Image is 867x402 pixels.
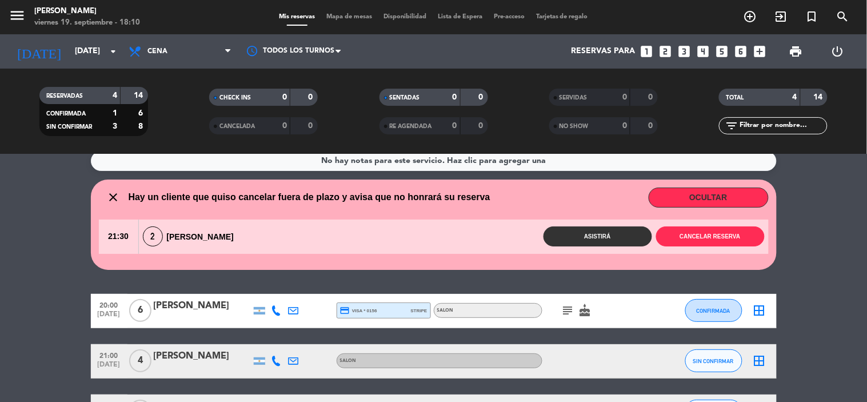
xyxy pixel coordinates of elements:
[814,93,825,101] strong: 14
[831,45,845,58] i: power_settings_new
[572,47,636,56] span: Reservas para
[34,6,140,17] div: [PERSON_NAME]
[106,45,120,58] i: arrow_drop_down
[321,154,546,168] div: No hay notas para este servicio. Haz clic para agregar una
[656,226,765,246] button: Cancelar reserva
[753,354,766,368] i: border_all
[649,188,769,208] button: OCULTAR
[432,14,488,20] span: Lista de Espera
[622,122,627,130] strong: 0
[95,311,123,324] span: [DATE]
[129,299,151,322] span: 6
[544,226,652,246] button: Asistirá
[726,95,744,101] span: TOTAL
[95,361,123,374] span: [DATE]
[437,308,454,313] span: SALON
[99,220,138,254] span: 21:30
[154,298,251,313] div: [PERSON_NAME]
[273,14,321,20] span: Mis reservas
[753,304,766,317] i: border_all
[9,7,26,28] button: menu
[836,10,850,23] i: search
[340,305,350,316] i: credit_card
[34,17,140,29] div: viernes 19. septiembre - 18:10
[309,93,315,101] strong: 0
[378,14,432,20] span: Disponibilidad
[685,349,742,372] button: SIN CONFIRMAR
[219,95,251,101] span: CHECK INS
[789,45,803,58] span: print
[46,93,83,99] span: RESERVADAS
[113,122,117,130] strong: 3
[46,124,92,130] span: SIN CONFIRMAR
[677,44,692,59] i: looks_3
[143,226,163,246] span: 2
[658,44,673,59] i: looks_two
[648,93,655,101] strong: 0
[696,44,711,59] i: looks_4
[478,93,485,101] strong: 0
[219,124,255,129] span: CANCELADA
[113,109,117,117] strong: 1
[9,7,26,24] i: menu
[138,122,145,130] strong: 8
[578,304,592,317] i: cake
[622,93,627,101] strong: 0
[282,122,287,130] strong: 0
[453,93,457,101] strong: 0
[744,10,757,23] i: add_circle_outline
[530,14,594,20] span: Tarjetas de regalo
[309,122,315,130] strong: 0
[478,122,485,130] strong: 0
[774,10,788,23] i: exit_to_app
[725,119,738,133] i: filter_list
[129,190,490,205] span: Hay un cliente que quiso cancelar fuera de plazo y avisa que no honrará su reserva
[113,91,117,99] strong: 4
[640,44,654,59] i: looks_one
[648,122,655,130] strong: 0
[488,14,530,20] span: Pre-acceso
[560,124,589,129] span: NO SHOW
[560,95,588,101] span: SERVIDAS
[697,308,730,314] span: CONFIRMADA
[95,298,123,311] span: 20:00
[805,10,819,23] i: turned_in_not
[282,93,287,101] strong: 0
[321,14,378,20] span: Mapa de mesas
[715,44,730,59] i: looks_5
[390,124,432,129] span: RE AGENDADA
[154,349,251,364] div: [PERSON_NAME]
[390,95,420,101] span: SENTADAS
[734,44,749,59] i: looks_6
[340,359,357,363] span: SALON
[138,109,145,117] strong: 6
[46,111,86,117] span: CONFIRMADA
[107,190,121,204] i: close
[693,358,734,364] span: SIN CONFIRMAR
[9,39,69,64] i: [DATE]
[147,47,167,55] span: Cena
[685,299,742,322] button: CONFIRMADA
[793,93,797,101] strong: 4
[753,44,768,59] i: add_box
[817,34,858,69] div: LOG OUT
[411,307,427,315] span: stripe
[453,122,457,130] strong: 0
[129,349,151,372] span: 4
[95,348,123,361] span: 21:00
[134,91,145,99] strong: 14
[340,305,377,316] span: visa * 0156
[561,304,575,317] i: subject
[738,120,827,132] input: Filtrar por nombre...
[139,226,244,246] div: [PERSON_NAME]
